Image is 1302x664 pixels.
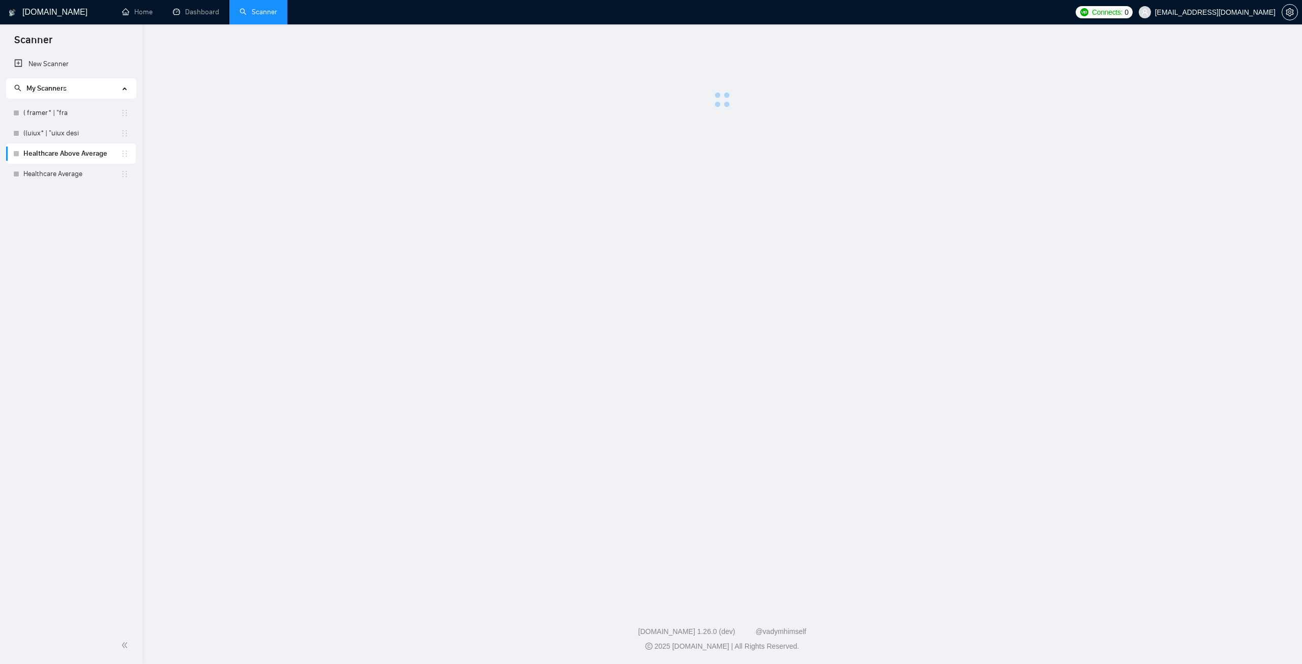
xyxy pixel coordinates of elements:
[638,627,735,636] a: [DOMAIN_NAME] 1.26.0 (dev)
[14,84,67,93] span: My Scanners
[6,33,61,54] span: Scanner
[1092,7,1122,18] span: Connects:
[6,143,136,164] li: Healthcare Above Average
[23,103,121,123] a: ( framer* | "fra
[1282,8,1298,16] a: setting
[755,627,806,636] a: @vadymhimself
[9,5,16,21] img: logo
[26,84,67,93] span: My Scanners
[121,170,129,178] span: holder
[6,164,136,184] li: Healthcare Average
[121,640,131,650] span: double-left
[6,123,136,143] li: ((uiux* | "uiux desi
[1080,8,1088,16] img: upwork-logo.png
[121,109,129,117] span: holder
[23,143,121,164] a: Healthcare Above Average
[122,8,153,16] a: homeHome
[14,84,21,92] span: search
[14,54,128,74] a: New Scanner
[1282,4,1298,20] button: setting
[1282,8,1297,16] span: setting
[6,54,136,74] li: New Scanner
[121,150,129,158] span: holder
[6,103,136,123] li: ( framer* | "fra
[645,643,653,650] span: copyright
[173,8,219,16] a: dashboardDashboard
[23,123,121,143] a: ((uiux* | "uiux desi
[240,8,277,16] a: searchScanner
[1125,7,1129,18] span: 0
[121,129,129,137] span: holder
[1141,9,1148,16] span: user
[151,641,1294,652] div: 2025 [DOMAIN_NAME] | All Rights Reserved.
[23,164,121,184] a: Healthcare Average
